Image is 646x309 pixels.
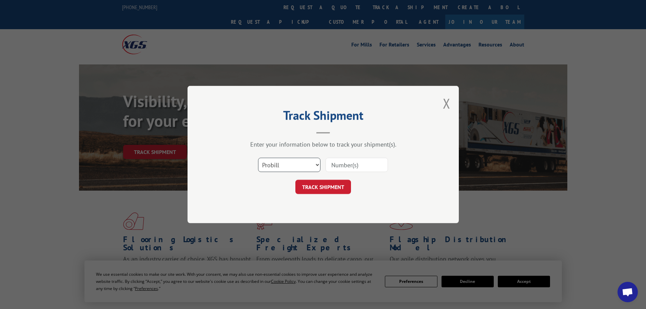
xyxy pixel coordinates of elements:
[443,94,450,112] button: Close modal
[326,158,388,172] input: Number(s)
[221,111,425,123] h2: Track Shipment
[618,282,638,302] div: Open chat
[295,180,351,194] button: TRACK SHIPMENT
[221,140,425,148] div: Enter your information below to track your shipment(s).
